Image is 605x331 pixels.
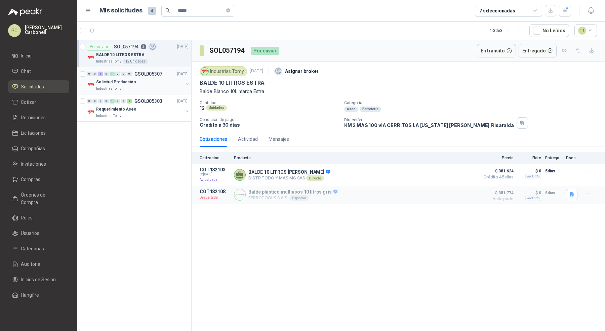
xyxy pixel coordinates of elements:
[234,189,245,200] img: Company Logo
[200,172,230,176] span: C: [DATE]
[8,173,69,186] a: Compras
[87,53,95,61] img: Company Logo
[21,245,44,252] span: Categorías
[87,70,190,91] a: 0 0 1 0 1 0 0 0 GSOL005307[DATE] Company LogoSolicitud ProducciónIndustrias Tomy
[110,99,115,104] div: 1
[344,107,358,112] div: Aseo
[480,189,514,197] span: $ 351.774
[200,122,339,128] p: Crédito a 30 días
[525,196,541,201] div: Incluido
[269,135,289,143] div: Mensajes
[477,44,516,57] button: En tránsito
[234,156,476,160] p: Producto
[206,105,227,111] div: Unidades
[200,79,265,86] p: BALDE 10 LITROS ESTRA
[123,59,148,64] div: 12 Unidades
[96,113,121,119] p: Industrias Tomy
[8,158,69,170] a: Invitaciones
[121,72,126,76] div: 0
[545,156,562,160] p: Entrega
[177,44,189,50] p: [DATE]
[8,96,69,109] a: Cotizar
[87,72,92,76] div: 0
[200,156,230,160] p: Cotización
[8,24,21,37] div: PC
[226,8,230,12] span: close-circle
[21,145,45,152] span: Compañías
[360,107,381,112] div: Ferretería
[8,80,69,93] a: Solicitudes
[96,86,121,91] p: Industrias Tomy
[21,83,44,90] span: Solicitudes
[8,49,69,62] a: Inicio
[148,7,156,15] span: 4
[519,44,557,57] button: Entregado
[87,99,92,104] div: 0
[21,191,63,206] span: Órdenes de Compra
[306,175,324,181] div: Directo
[21,129,46,137] span: Licitaciones
[98,72,103,76] div: 1
[21,114,46,121] span: Remisiones
[529,24,569,37] button: No Leídos
[8,8,42,16] img: Logo peakr
[226,7,230,14] span: close-circle
[200,88,597,95] p: Balde Blanco 10L marca Estra
[96,59,121,64] p: Industrias Tomy
[566,156,579,160] p: Docs
[121,99,126,104] div: 0
[87,81,95,89] img: Company Logo
[525,174,541,179] div: Incluido
[177,98,189,105] p: [DATE]
[25,25,69,35] p: [PERSON_NAME] Carbonell
[8,227,69,240] a: Usuarios
[8,242,69,255] a: Categorías
[96,106,136,113] p: Requerimiento Aseo
[479,7,515,14] div: 7 seleccionadas
[77,40,191,67] a: Por enviarSOL0571942[DATE] Company LogoBALDE 10 LITROS ESTRAIndustrias Tomy12 Unidades
[490,25,524,36] div: 1 - 3 de 3
[200,100,339,105] p: Cantidad
[200,117,339,122] p: Condición de pago
[518,189,541,197] p: $ 0
[518,156,541,160] p: Flete
[344,118,514,122] p: Dirección
[8,258,69,271] a: Auditoria
[8,273,69,286] a: Inicios de Sesión
[200,167,230,172] p: COT182103
[8,211,69,224] a: Roles
[545,189,562,197] p: 5 días
[104,99,109,104] div: 0
[248,175,330,181] p: DISTRITODO Y MAS MG SAS
[480,167,514,175] span: $ 381.624
[200,194,230,201] p: Descartada
[110,72,115,76] div: 1
[99,6,143,15] h1: Mis solicitudes
[92,72,97,76] div: 0
[8,189,69,209] a: Órdenes de Compra
[21,291,39,299] span: Hangfire
[344,100,602,105] p: Categorías
[8,65,69,78] a: Chat
[165,8,170,13] span: search
[134,99,162,104] p: GSOL005303
[8,111,69,124] a: Remisiones
[238,135,258,143] div: Actividad
[141,44,146,49] p: 2
[87,108,95,116] img: Company Logo
[134,72,162,76] p: GSOL005307
[480,197,514,201] span: Anticipado
[8,142,69,155] a: Compañías
[21,214,33,221] span: Roles
[248,189,337,195] p: Balde plástico multiusos 10 litros gris
[200,176,230,183] p: Adjudicada
[200,135,227,143] div: Cotizaciones
[96,79,136,85] p: Solicitud Producción
[21,68,31,75] span: Chat
[8,127,69,139] a: Licitaciones
[289,195,309,201] div: Especial
[92,99,97,104] div: 0
[21,230,39,237] span: Usuarios
[480,175,514,179] span: Crédito 45 días
[21,160,46,168] span: Invitaciones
